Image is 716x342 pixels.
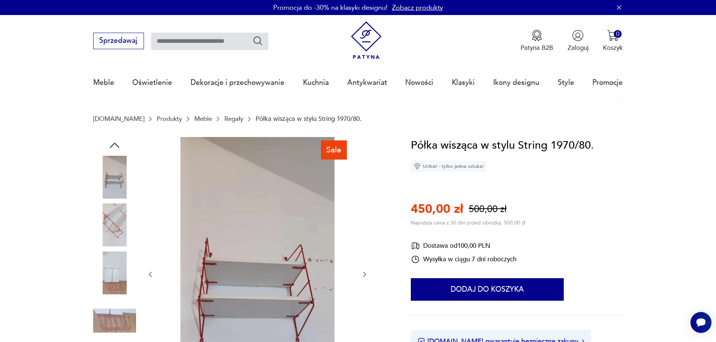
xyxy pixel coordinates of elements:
[558,65,574,100] a: Style
[568,44,589,52] p: Zaloguj
[614,30,622,38] div: 0
[93,38,144,44] a: Sprzedawaj
[273,3,388,12] p: Promocja do -30% na klasyki designu!
[411,241,420,250] img: Ikona dostawy
[531,30,543,41] img: Ikona medalu
[521,30,553,52] a: Ikona medaluPatyna B2B
[469,203,507,216] p: 500,00 zł
[411,201,463,217] p: 450,00 zł
[521,44,553,52] p: Patyna B2B
[303,65,329,100] a: Kuchnia
[194,115,212,122] a: Meble
[452,65,475,100] a: Klasyki
[253,35,263,46] button: Szukaj
[93,299,136,342] img: Zdjęcie produktu Półka wisząca w stylu String 1970/80.
[321,140,347,159] div: Sale
[607,30,619,41] img: Ikona koszyka
[411,137,594,154] h1: Półka wisząca w stylu String 1970/80.
[132,65,172,100] a: Oświetlenie
[411,219,525,226] p: Najniższa cena z 30 dni przed obniżką: 500,00 zł
[411,255,516,264] div: Wysyłka w ciągu 7 dni roboczych
[568,30,589,52] button: Zaloguj
[224,115,243,122] a: Regały
[603,30,623,52] button: 0Koszyk
[191,65,285,100] a: Dekoracje i przechowywanie
[414,163,421,170] img: Ikona diamentu
[521,30,553,52] button: Patyna B2B
[93,33,144,49] button: Sprzedawaj
[93,156,136,199] img: Zdjęcie produktu Półka wisząca w stylu String 1970/80.
[256,115,362,122] p: Półka wisząca w stylu String 1970/80.
[592,65,623,100] a: Promocje
[690,312,711,333] iframe: Smartsupp widget button
[347,65,387,100] a: Antykwariat
[603,44,623,52] p: Koszyk
[347,21,385,59] img: Patyna - sklep z meblami i dekoracjami vintage
[157,115,182,122] a: Produkty
[411,241,516,250] div: Dostawa od 100,00 PLN
[411,278,564,301] button: Dodaj do koszyka
[405,65,433,100] a: Nowości
[93,65,114,100] a: Meble
[572,30,584,41] img: Ikonka użytkownika
[392,3,443,12] a: Zobacz produkty
[93,115,144,122] a: [DOMAIN_NAME]
[93,203,136,246] img: Zdjęcie produktu Półka wisząca w stylu String 1970/80.
[493,65,539,100] a: Ikony designu
[93,252,136,294] img: Zdjęcie produktu Półka wisząca w stylu String 1970/80.
[411,161,487,172] div: Unikat - tylko jedna sztuka!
